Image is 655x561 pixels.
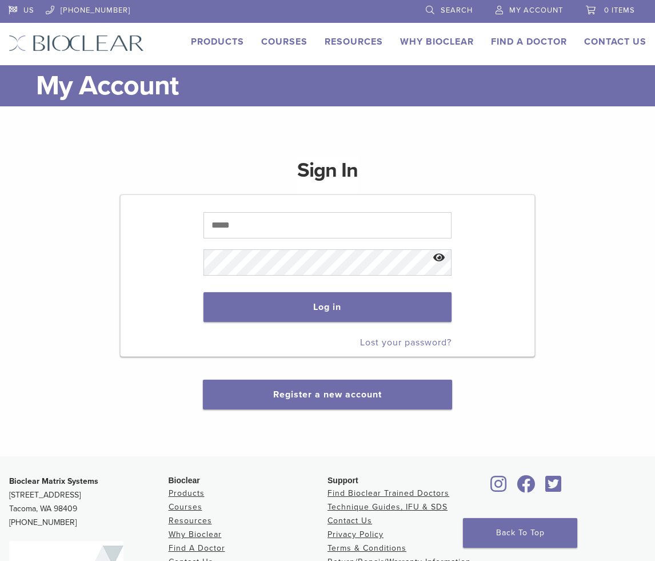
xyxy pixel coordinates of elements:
a: Resources [169,516,212,526]
span: 0 items [604,6,635,15]
a: Lost your password? [360,337,452,348]
a: Products [191,36,244,47]
h1: My Account [36,65,646,106]
button: Log in [203,292,452,322]
a: Courses [261,36,307,47]
a: Why Bioclear [400,36,474,47]
a: Contact Us [584,36,646,47]
a: Register a new account [273,389,382,400]
button: Show password [427,244,452,273]
a: Find A Doctor [169,543,225,553]
button: Register a new account [203,380,452,409]
span: My Account [509,6,563,15]
a: Bioclear [487,482,511,494]
img: Bioclear [9,35,144,51]
span: Search [441,6,473,15]
span: Bioclear [169,476,200,485]
p: [STREET_ADDRESS] Tacoma, WA 98409 [PHONE_NUMBER] [9,475,169,530]
strong: Bioclear Matrix Systems [9,476,98,486]
a: Courses [169,502,202,512]
a: Bioclear [513,482,540,494]
h1: Sign In [297,157,358,193]
a: Resources [325,36,383,47]
a: Terms & Conditions [327,543,406,553]
a: Back To Top [463,518,577,548]
a: Technique Guides, IFU & SDS [327,502,448,512]
a: Contact Us [327,516,372,526]
a: Why Bioclear [169,530,222,539]
a: Products [169,488,205,498]
a: Find Bioclear Trained Doctors [327,488,449,498]
a: Privacy Policy [327,530,384,539]
a: Bioclear [542,482,566,494]
a: Find A Doctor [491,36,567,47]
span: Support [327,476,358,485]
